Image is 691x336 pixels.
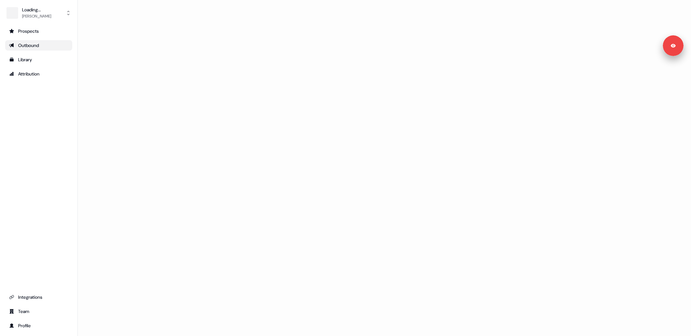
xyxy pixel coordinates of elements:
div: Integrations [9,294,68,300]
div: Loading... [22,6,51,13]
a: Go to outbound experience [5,40,72,51]
a: Go to integrations [5,292,72,302]
div: Prospects [9,28,68,34]
div: Attribution [9,71,68,77]
a: Go to team [5,306,72,317]
div: Outbound [9,42,68,49]
a: Go to templates [5,54,72,65]
a: Go to prospects [5,26,72,36]
div: Profile [9,322,68,329]
a: Go to attribution [5,69,72,79]
button: Loading...[PERSON_NAME] [5,5,72,21]
div: Library [9,56,68,63]
div: [PERSON_NAME] [22,13,51,19]
div: Team [9,308,68,315]
a: Go to profile [5,320,72,331]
